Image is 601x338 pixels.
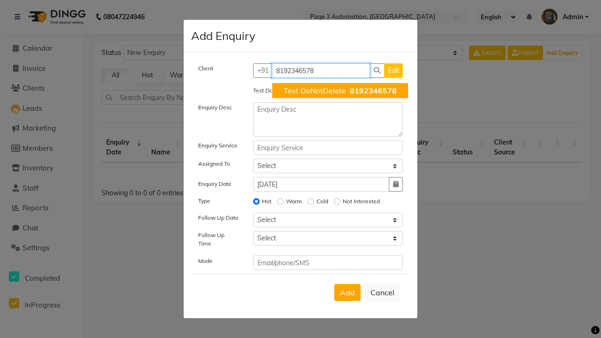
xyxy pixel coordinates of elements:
button: Cancel [364,284,401,301]
label: Follow Up Date [198,214,239,222]
span: Add [340,288,355,297]
button: +91 [253,63,273,78]
label: Assigned To [198,160,230,168]
label: Mode [198,257,213,265]
input: Enquiry Service [253,140,403,155]
label: Enquiry Desc [198,103,232,112]
label: Enquiry Service [198,141,238,150]
span: 8192346578 [350,86,397,95]
span: Test DoNotDelete [284,86,346,95]
label: Test DoNotDelete [253,86,300,95]
label: Client [198,64,213,73]
button: Edit [384,63,403,78]
label: Hot [262,197,271,206]
label: Enquiry Date [198,180,231,188]
input: Email/phone/SMS [253,255,403,270]
label: Warm [286,197,302,206]
span: Edit [388,66,399,75]
label: Follow Up Time [198,231,239,248]
input: Search by Name/Mobile/Email/Code [272,63,370,78]
label: Type [198,197,210,205]
button: Add [334,284,361,301]
label: Not Interested [343,197,380,206]
h4: Add Enquiry [191,27,255,44]
label: Cold [316,197,328,206]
